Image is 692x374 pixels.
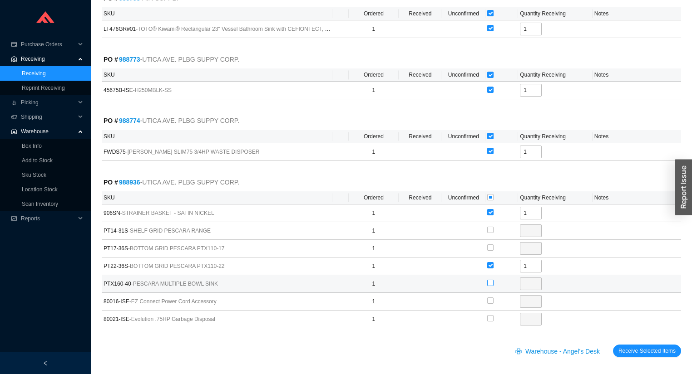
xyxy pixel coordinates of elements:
th: SKU [102,7,332,20]
a: Receiving [22,70,46,77]
td: 1 [349,20,399,38]
span: left [43,360,48,366]
span: fund [11,216,17,221]
th: Received [399,7,441,20]
span: - EZ Connect Power Cord Accessory [129,298,217,305]
a: 988774 [119,117,140,124]
a: Box Info [22,143,42,149]
span: - PESCARA MULTIPLE BOWL SINK [131,281,218,287]
span: Warehouse - Angel's Desk [525,346,600,357]
th: Ordered [349,130,399,143]
a: 988773 [119,56,140,63]
span: - [PERSON_NAME] SLIM75 3/4HP WASTE DISPOSER [126,149,260,155]
span: Reports [21,211,75,226]
td: 1 [349,143,399,161]
a: Scan Inventory [22,201,58,207]
td: 1 [349,275,399,293]
span: LT476GR#01 [104,24,331,34]
th: Notes [593,68,681,82]
span: PT14-31S [104,226,331,235]
th: Unconfirmed [441,191,485,204]
span: Purchase Orders [21,37,75,52]
button: printerWarehouse - Angel's Desk [510,345,608,357]
th: Notes [593,191,681,204]
span: 45675B-ISE [104,86,331,95]
span: Shipping [21,110,75,124]
span: - STRAINER BASKET - SATIN NICKEL [120,210,214,216]
span: 906SN [104,209,331,218]
span: PTX160-40 [104,279,331,288]
span: 80021-ISE [104,315,331,324]
span: printer [515,348,524,355]
th: Quantity Receiving [518,68,593,82]
th: Quantity Receiving [518,7,593,20]
td: 1 [349,257,399,275]
a: Location Stock [22,186,58,193]
strong: PO # [104,179,140,186]
th: Received [399,68,441,82]
span: PT17-36S [104,244,331,253]
span: Receiving [21,52,75,66]
span: - UTICA AVE. PLBG SUPPY CORP. [140,116,240,126]
th: Ordered [349,191,399,204]
td: 1 [349,240,399,257]
span: - UTICA AVE. PLBG SUPPY CORP. [140,54,240,65]
span: - Evolution .75HP Garbage Disposal [129,316,215,322]
td: 1 [349,222,399,240]
button: Receive Selected Items [613,345,681,357]
span: PT22-36S [104,262,331,271]
strong: PO # [104,56,140,63]
span: - BOTTOM GRID PESCARA PTX110-17 [128,245,225,252]
th: Quantity Receiving [518,191,593,204]
a: Add to Stock [22,157,53,164]
th: SKU [102,68,332,82]
td: 1 [349,82,399,99]
th: SKU [102,191,332,204]
span: - UTICA AVE. PLBG SUPPY CORP. [140,177,240,188]
span: credit-card [11,42,17,47]
span: Receive Selected Items [618,346,676,355]
td: 1 [349,293,399,311]
span: Warehouse [21,124,75,139]
span: - BOTTOM GRID PESCARA PTX110-22 [128,263,225,269]
a: Sku Stock [22,172,46,178]
th: Received [399,130,441,143]
span: - H250MBLK-SS [133,87,172,93]
th: Quantity Receiving [518,130,593,143]
th: Unconfirmed [441,130,485,143]
th: Notes [593,7,681,20]
th: Ordered [349,68,399,82]
th: Unconfirmed [441,68,485,82]
th: Unconfirmed [441,7,485,20]
td: 1 [349,311,399,328]
span: 80016-ISE [104,297,331,306]
th: Received [399,191,441,204]
strong: PO # [104,117,140,124]
span: - TOTO® Kiwami® Rectangular 23" Vessel Bathroom Sink with CEFIONTECT, Cotton White - LT476GR#01 [136,26,393,32]
a: 988936 [119,179,140,186]
a: Reprint Receiving [22,85,65,91]
span: FWDS75 [104,147,331,156]
span: Picking [21,95,75,110]
th: Notes [593,130,681,143]
span: - SHELF GRID PESCARA RANGE [128,228,211,234]
th: Ordered [349,7,399,20]
th: SKU [102,130,332,143]
td: 1 [349,204,399,222]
